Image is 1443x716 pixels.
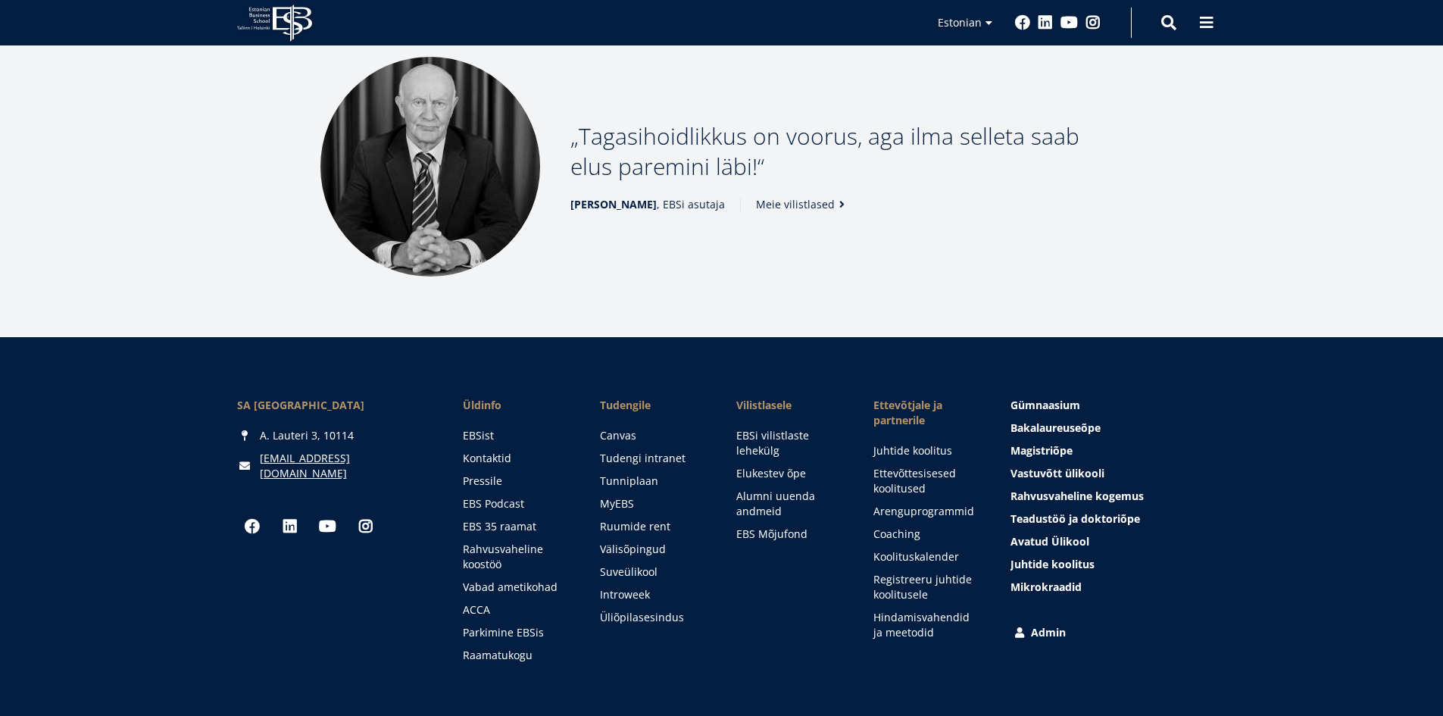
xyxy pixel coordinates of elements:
[1010,421,1101,435] span: Bakalaureuseõpe
[873,398,980,428] span: Ettevõtjale ja partnerile
[1010,511,1140,526] span: Teadustöö ja doktoriõpe
[275,511,305,542] a: Linkedin
[873,504,980,519] a: Arenguprogrammid
[600,564,707,580] a: Suveülikool
[600,587,707,602] a: Introweek
[570,197,725,212] span: , EBSi asutaja
[1015,15,1030,30] a: Facebook
[600,542,707,557] a: Välisõpingud
[873,572,980,602] a: Registreeru juhtide koolitusele
[463,474,570,489] a: Pressile
[1010,534,1206,549] a: Avatud Ülikool
[463,398,570,413] span: Üldinfo
[463,625,570,640] a: Parkimine EBSis
[463,648,570,663] a: Raamatukogu
[873,549,980,564] a: Koolituskalender
[1010,398,1080,412] span: Gümnaasium
[600,610,707,625] a: Üliõpilasesindus
[600,496,707,511] a: MyEBS
[463,602,570,618] a: ACCA
[600,398,707,413] a: Tudengile
[463,542,570,572] a: Rahvusvaheline koostöö
[736,527,843,542] a: EBS Mõjufond
[1010,489,1144,503] span: Rahvusvaheline kogemus
[1010,580,1082,594] span: Mikrokraadid
[736,466,843,481] a: Elukestev õpe
[600,519,707,534] a: Ruumide rent
[1010,534,1089,549] span: Avatud Ülikool
[570,121,1123,182] p: Tagasihoidlikkus on voorus, aga ilma selleta saab elus paremini läbi!
[873,466,980,496] a: Ettevõttesisesed koolitused
[463,451,570,466] a: Kontaktid
[600,474,707,489] a: Tunniplaan
[237,511,267,542] a: Facebook
[313,511,343,542] a: Youtube
[320,57,540,277] img: Madis Habakuk
[463,428,570,443] a: EBSist
[756,197,850,212] a: Meie vilistlased
[1038,15,1053,30] a: Linkedin
[463,580,570,595] a: Vabad ametikohad
[736,428,843,458] a: EBSi vilistlaste lehekülg
[873,527,980,542] a: Coaching
[463,496,570,511] a: EBS Podcast
[1010,443,1073,458] span: Magistriõpe
[237,398,433,413] div: SA [GEOGRAPHIC_DATA]
[1010,466,1206,481] a: Vastuvõtt ülikooli
[1010,466,1104,480] span: Vastuvõtt ülikooli
[1010,511,1206,527] a: Teadustöö ja doktoriõpe
[1060,15,1078,30] a: Youtube
[873,443,980,458] a: Juhtide koolitus
[570,197,657,211] strong: [PERSON_NAME]
[1010,421,1206,436] a: Bakalaureuseõpe
[463,519,570,534] a: EBS 35 raamat
[1010,489,1206,504] a: Rahvusvaheline kogemus
[873,610,980,640] a: Hindamisvahendid ja meetodid
[1010,443,1206,458] a: Magistriõpe
[1010,580,1206,595] a: Mikrokraadid
[600,428,707,443] a: Canvas
[1085,15,1101,30] a: Instagram
[1012,625,1207,640] a: Admin
[237,428,433,443] div: A. Lauteri 3, 10114
[736,398,843,413] span: Vilistlasele
[1010,557,1206,572] a: Juhtide koolitus
[351,511,381,542] a: Instagram
[1010,557,1095,571] span: Juhtide koolitus
[260,451,433,481] a: [EMAIL_ADDRESS][DOMAIN_NAME]
[1010,398,1206,413] a: Gümnaasium
[600,451,707,466] a: Tudengi intranet
[736,489,843,519] a: Alumni uuenda andmeid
